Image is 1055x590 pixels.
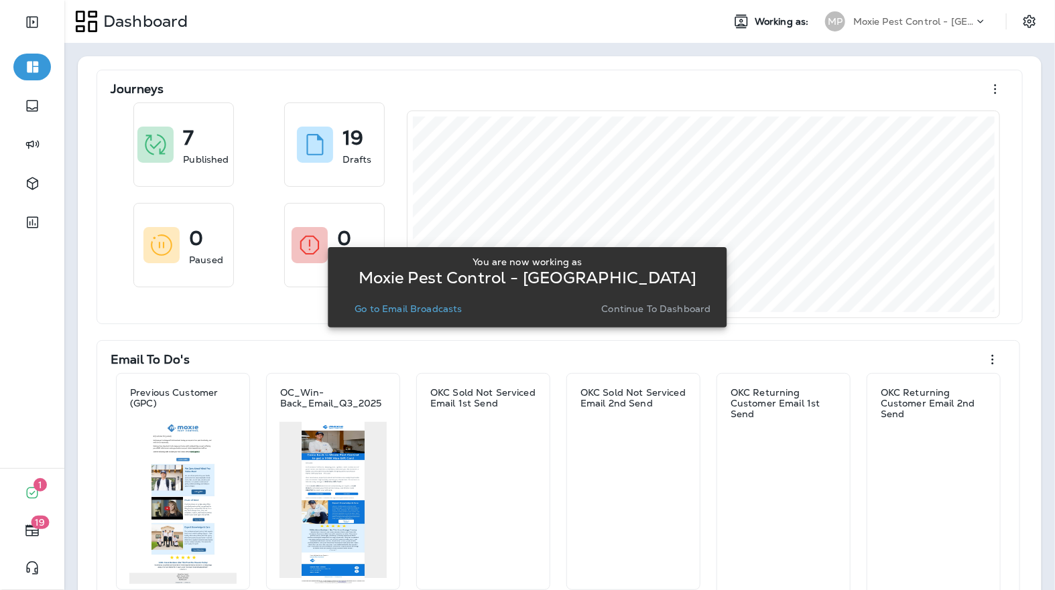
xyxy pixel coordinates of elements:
img: 2ffec470-6551-49c2-8afa-7ddacc2d001f.jpg [280,422,387,584]
button: Expand Sidebar [13,9,51,35]
button: Continue to Dashboard [597,299,717,318]
p: 0 [189,232,203,245]
button: Go to Email Broadcasts [349,299,467,318]
p: OKC Returning Customer Email 2nd Send [881,387,987,419]
p: 7 [183,131,194,145]
p: Continue to Dashboard [602,303,711,314]
p: Previous Customer (GPC) [130,387,236,409]
p: Published [183,153,229,166]
button: Settings [1017,9,1042,33]
p: Moxie Pest Control - [GEOGRAPHIC_DATA] [359,273,696,283]
span: 1 [34,478,47,492]
p: Moxie Pest Control - [GEOGRAPHIC_DATA] [853,16,974,27]
p: Dashboard [98,11,188,31]
p: OKC Returning Customer Email 1st Send [731,387,836,419]
button: 19 [13,517,51,544]
span: 19 [32,516,50,529]
p: OC_Win-Back_Email_Q3_2025 [280,387,386,409]
p: Paused [189,253,223,267]
button: 1 [13,480,51,506]
p: Go to Email Broadcasts [355,303,462,314]
p: Email To Do's [111,353,190,366]
img: 582e5638-afcf-4e3e-8ed9-1fbf58fac995.jpg [880,433,987,443]
div: MP [825,11,845,31]
img: adce7084-4807-4dd0-ab71-763d3690f44f.jpg [730,433,837,443]
p: You are now working as [473,256,582,267]
span: Working as: [755,16,812,27]
img: 9e30f54d-ea7b-4ccf-9cc9-cafdd5d9ffe8.jpg [129,422,237,584]
p: Journeys [111,82,164,96]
